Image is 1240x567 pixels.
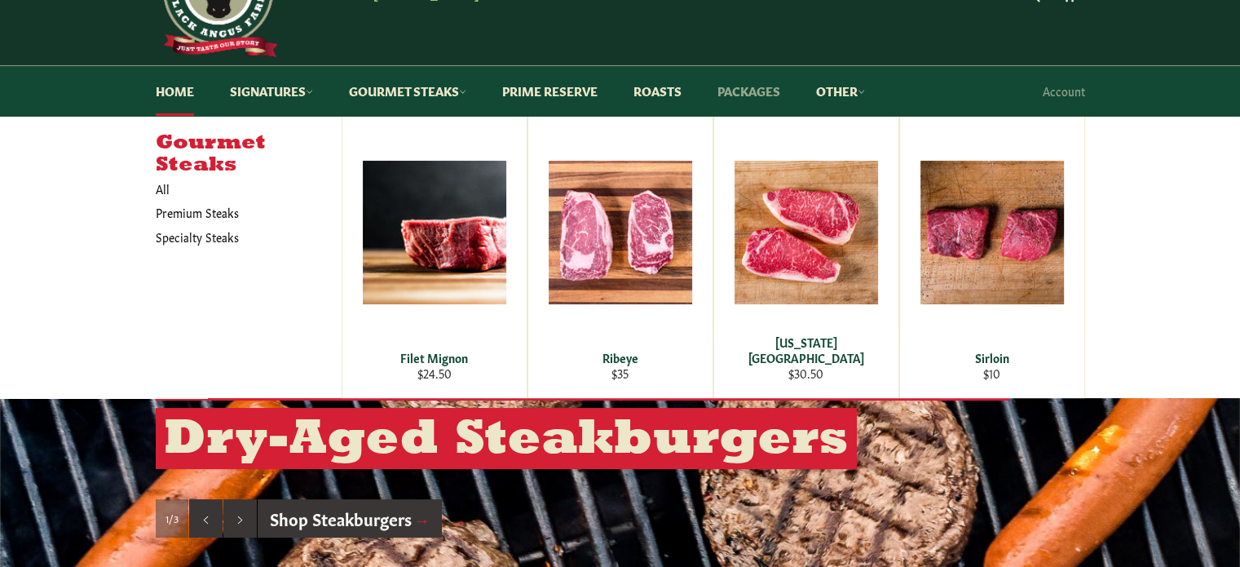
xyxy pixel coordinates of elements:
[352,365,516,381] div: $24.50
[724,334,888,366] div: [US_STATE][GEOGRAPHIC_DATA]
[617,66,698,116] a: Roasts
[527,116,713,398] a: Ribeye Ribeye $35
[538,365,702,381] div: $35
[333,66,483,116] a: Gourmet Steaks
[223,499,257,538] button: Next slide
[156,132,342,177] h5: Gourmet Steaks
[414,507,430,529] span: →
[258,499,443,538] a: Shop Steakburgers
[148,177,342,201] a: All
[189,499,223,538] button: Previous slide
[156,499,188,538] div: Slide 1, current
[899,116,1085,398] a: Sirloin Sirloin $10
[800,66,881,116] a: Other
[701,66,797,116] a: Packages
[910,365,1074,381] div: $10
[910,350,1074,365] div: Sirloin
[735,161,878,304] img: New York Strip
[148,201,325,224] a: Premium Steaks
[486,66,614,116] a: Prime Reserve
[342,116,527,398] a: Filet Mignon Filet Mignon $24.50
[724,365,888,381] div: $30.50
[713,116,899,398] a: New York Strip [US_STATE][GEOGRAPHIC_DATA] $30.50
[549,161,692,304] img: Ribeye
[165,512,179,525] span: 1/3
[352,350,516,365] div: Filet Mignon
[363,161,506,304] img: Filet Mignon
[538,350,702,365] div: Ribeye
[920,161,1064,304] img: Sirloin
[148,225,325,249] a: Specialty Steaks
[214,66,329,116] a: Signatures
[139,66,210,116] a: Home
[1035,67,1093,115] a: Account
